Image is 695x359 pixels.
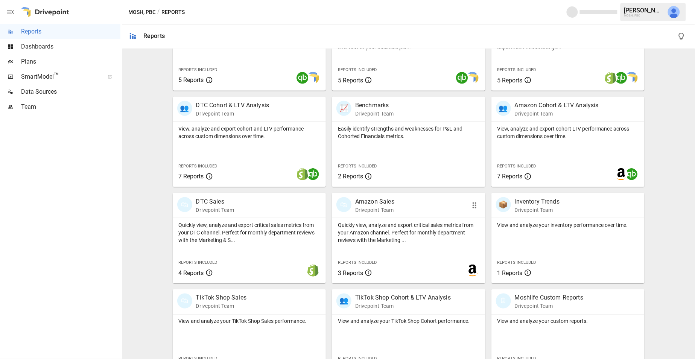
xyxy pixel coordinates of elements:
[177,101,192,116] div: 👥
[615,72,627,84] img: quickbooks
[21,42,120,51] span: Dashboards
[338,221,479,244] p: Quickly view, analyze and export critical sales metrics from your Amazon channel. Perfect for mon...
[496,294,511,309] div: 🗓
[338,269,363,277] span: 3 Reports
[297,168,309,180] img: shopify
[355,101,394,110] p: Benchmarks
[497,269,523,277] span: 1 Reports
[668,6,680,18] img: Jeff Gamsey
[338,67,377,72] span: Reports Included
[338,260,377,265] span: Reports Included
[515,101,599,110] p: Amazon Cohort & LTV Analysis
[307,72,319,84] img: smart model
[179,221,320,244] p: Quickly view, analyze and export critical sales metrics from your DTC channel. Perfect for monthl...
[497,221,639,229] p: View and analyze your inventory performance over time.
[338,125,479,140] p: Easily identify strengths and weaknesses for P&L and Cohorted Financials metrics.
[515,303,583,310] p: Drivepoint Team
[355,303,451,310] p: Drivepoint Team
[355,197,394,206] p: Amazon Sales
[355,110,394,117] p: Drivepoint Team
[21,57,120,66] span: Plans
[338,164,377,169] span: Reports Included
[456,72,468,84] img: quickbooks
[54,71,59,81] span: ™
[21,102,120,111] span: Team
[196,197,234,206] p: DTC Sales
[196,110,269,117] p: Drivepoint Team
[179,76,204,84] span: 5 Reports
[626,72,638,84] img: smart model
[496,197,511,212] div: 📦
[307,168,319,180] img: quickbooks
[179,260,217,265] span: Reports Included
[196,101,269,110] p: DTC Cohort & LTV Analysis
[143,32,165,40] div: Reports
[179,269,204,277] span: 4 Reports
[624,7,663,14] div: [PERSON_NAME]
[497,318,639,325] p: View and analyze your custom reports.
[21,87,120,96] span: Data Sources
[515,206,560,214] p: Drivepoint Team
[497,173,523,180] span: 7 Reports
[663,2,684,23] button: Jeff Gamsey
[605,72,617,84] img: shopify
[615,168,627,180] img: amazon
[177,294,192,309] div: 🛍
[497,67,536,72] span: Reports Included
[467,265,479,277] img: amazon
[338,173,363,180] span: 2 Reports
[497,125,639,140] p: View, analyze and export cohort LTV performance across custom dimensions over time.
[338,318,479,325] p: View and analyze your TikTok Shop Cohort performance.
[196,206,234,214] p: Drivepoint Team
[179,125,320,140] p: View, analyze and export cohort and LTV performance across custom dimensions over time.
[497,77,523,84] span: 5 Reports
[157,8,160,17] div: /
[338,77,363,84] span: 5 Reports
[624,14,663,17] div: MOSH, PBC
[515,294,583,303] p: Moshlife Custom Reports
[21,72,99,81] span: SmartModel
[196,294,247,303] p: TikTok Shop Sales
[336,197,351,212] div: 🛍
[21,27,120,36] span: Reports
[336,294,351,309] div: 👥
[515,110,599,117] p: Drivepoint Team
[515,197,560,206] p: Inventory Trends
[179,318,320,325] p: View and analyze your TikTok Shop Sales performance.
[297,72,309,84] img: quickbooks
[626,168,638,180] img: quickbooks
[179,164,217,169] span: Reports Included
[128,8,156,17] button: MOSH, PBC
[307,265,319,277] img: shopify
[355,294,451,303] p: TikTok Shop Cohort & LTV Analysis
[355,206,394,214] p: Drivepoint Team
[467,72,479,84] img: smart model
[497,260,536,265] span: Reports Included
[496,101,511,116] div: 👥
[177,197,192,212] div: 🛍
[336,101,351,116] div: 📈
[179,173,204,180] span: 7 Reports
[196,303,247,310] p: Drivepoint Team
[497,164,536,169] span: Reports Included
[179,67,217,72] span: Reports Included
